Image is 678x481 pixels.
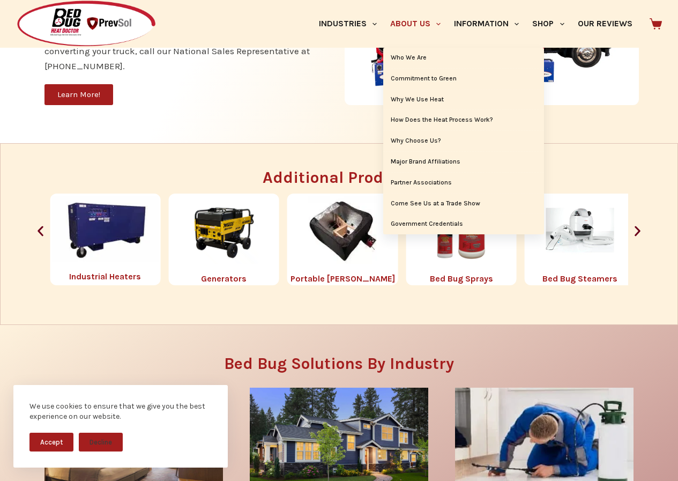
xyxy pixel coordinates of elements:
h3: Additional Products [34,169,644,186]
a: Why Choose Us? [383,131,544,151]
a: Come See Us at a Trade Show [383,194,544,214]
a: Who We Are [383,48,544,68]
div: We use cookies to ensure that we give you the best experience on our website. [29,401,212,422]
div: 4 / 8 [287,194,398,285]
a: Government Credentials [383,214,544,234]
h3: Bed Bug Solutions By Industry [39,356,639,372]
div: 6 / 8 [525,194,635,285]
a: Major Brand Affiliations [383,152,544,172]
a: Why We Use Heat [383,90,544,110]
a: Learn More! [44,84,113,105]
div: 2 / 8 [50,194,160,285]
span: Learn More! [57,91,100,99]
button: Accept [29,433,73,452]
button: Decline [79,433,123,452]
a: Generators [201,273,247,284]
div: 3 / 8 [169,194,279,285]
div: Carousel [50,194,628,285]
a: How Does the Heat Process Work? [383,110,544,130]
div: 5 / 8 [406,194,516,285]
div: Next slide [631,225,644,238]
a: Commitment to Green [383,69,544,89]
a: Portable [PERSON_NAME] [290,273,395,284]
a: Partner Associations [383,173,544,193]
a: Bed Bug Steamers [542,273,617,284]
a: Industrial Heaters [69,271,141,282]
div: Previous slide [34,225,47,238]
a: Bed Bug Sprays [430,273,493,284]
